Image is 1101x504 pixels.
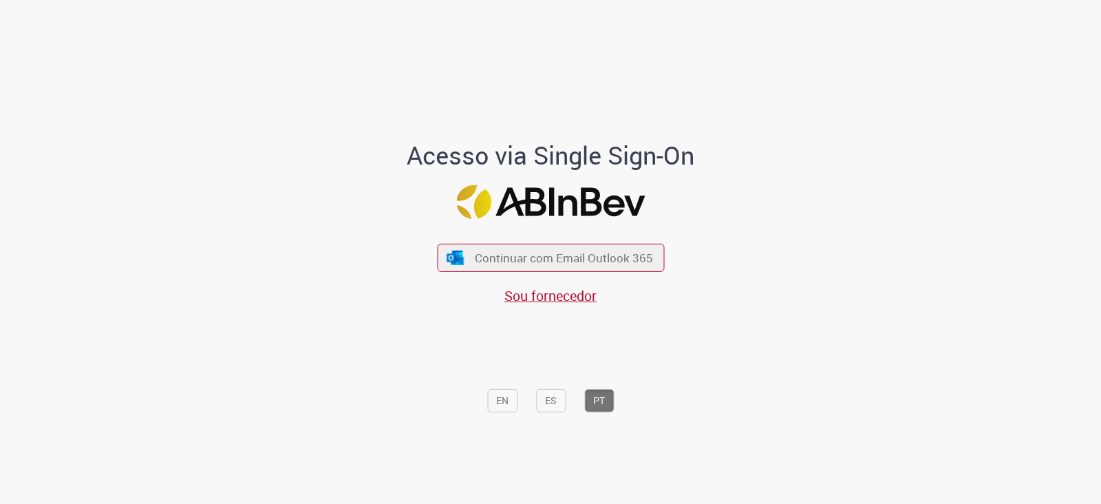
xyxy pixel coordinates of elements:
[536,389,566,412] button: ES
[360,142,742,169] h1: Acesso via Single Sign-On
[504,286,597,305] a: Sou fornecedor
[446,250,465,264] img: ícone Azure/Microsoft 360
[437,244,664,272] button: ícone Azure/Microsoft 360 Continuar com Email Outlook 365
[584,389,614,412] button: PT
[487,389,517,412] button: EN
[475,250,653,266] span: Continuar com Email Outlook 365
[456,185,645,219] img: Logo ABInBev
